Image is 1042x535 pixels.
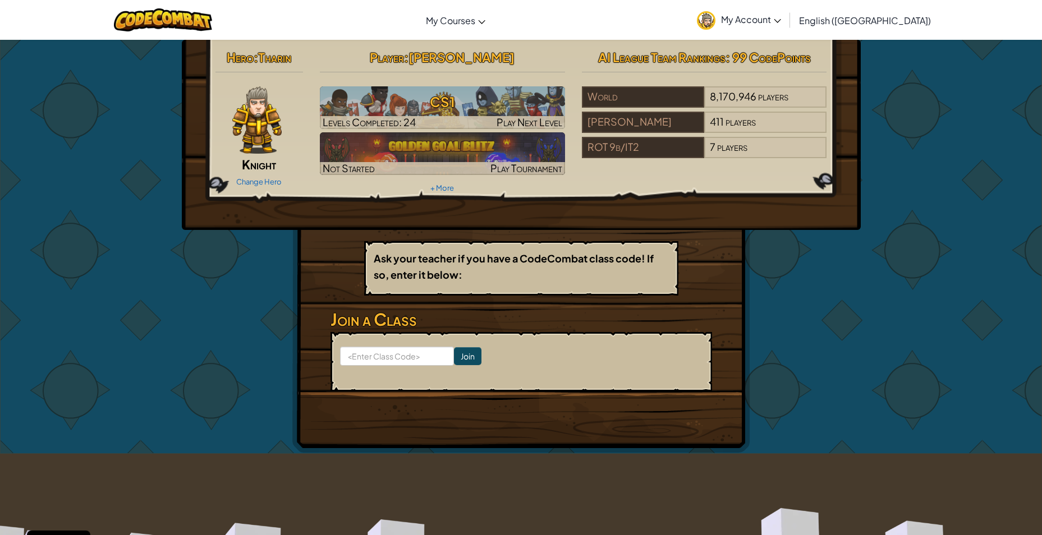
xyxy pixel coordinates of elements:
img: Golden Goal [320,132,565,175]
b: Ask your teacher if you have a CodeCombat class code! If so, enter it below: [374,252,654,281]
a: [PERSON_NAME]411players [582,122,827,135]
a: World8,170,946players [582,97,827,110]
a: Not StartedPlay Tournament [320,132,565,175]
span: Hero [227,49,254,65]
a: My Courses [420,5,491,35]
span: Levels Completed: 24 [323,116,416,128]
img: CodeCombat logo [114,8,212,31]
h3: Join a Class [330,307,712,332]
a: Play Next Level [320,86,565,129]
a: + More [430,183,454,192]
span: players [717,140,747,153]
img: avatar [697,11,715,30]
span: 7 [710,140,715,153]
a: English ([GEOGRAPHIC_DATA]) [793,5,937,35]
span: AI League Team Rankings [598,49,726,65]
span: 8,170,946 [710,90,756,103]
span: My Courses [426,15,475,26]
span: Tharin [258,49,291,65]
a: ROT 9b/IT27players [582,147,827,160]
span: My Account [721,13,781,25]
span: English ([GEOGRAPHIC_DATA]) [799,15,931,26]
a: Change Hero [236,177,282,186]
span: Play Next Level [497,116,562,128]
span: players [758,90,788,103]
span: : [404,49,408,65]
span: : [254,49,258,65]
a: My Account [691,2,787,38]
img: CS1 [320,86,565,129]
img: knight-pose.png [232,86,282,154]
span: [PERSON_NAME] [408,49,515,65]
span: 411 [710,115,724,128]
div: [PERSON_NAME] [582,112,704,133]
span: Play Tournament [490,162,562,174]
span: Player [370,49,404,65]
span: Not Started [323,162,375,174]
span: : 99 CodePoints [726,49,811,65]
div: World [582,86,704,108]
h3: CS1 [320,89,565,114]
span: Knight [242,156,276,172]
input: <Enter Class Code> [340,347,454,366]
input: Join [454,347,481,365]
span: players [726,115,756,128]
div: ROT 9b/IT2 [582,137,704,158]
